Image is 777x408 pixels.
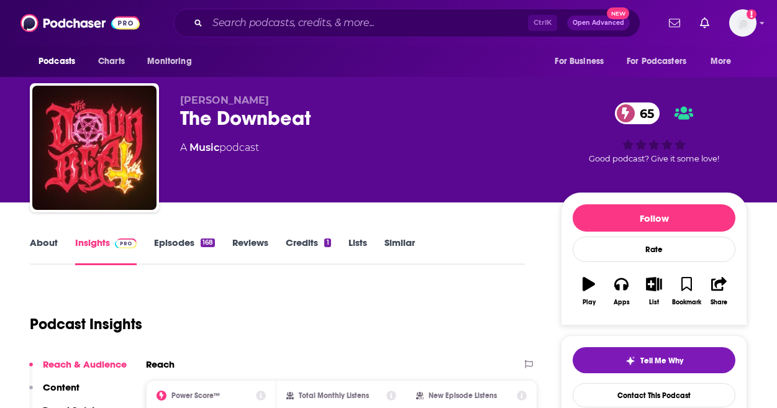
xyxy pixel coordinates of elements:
div: Play [583,299,596,306]
button: open menu [546,50,619,73]
a: 65 [615,102,660,124]
img: tell me why sparkle [625,356,635,366]
span: [PERSON_NAME] [180,94,269,106]
a: Contact This Podcast [573,383,735,407]
h2: Power Score™ [171,391,220,400]
span: New [607,7,629,19]
span: Open Advanced [573,20,624,26]
div: Apps [614,299,630,306]
div: 168 [201,238,215,247]
p: Reach & Audience [43,358,127,370]
a: Similar [384,237,415,265]
div: List [649,299,659,306]
span: 65 [627,102,660,124]
h2: Total Monthly Listens [299,391,369,400]
div: Bookmark [672,299,701,306]
h2: New Episode Listens [429,391,497,400]
span: For Business [555,53,604,70]
img: Podchaser Pro [115,238,137,248]
div: Share [711,299,727,306]
button: List [638,269,670,314]
button: open menu [30,50,91,73]
a: Charts [90,50,132,73]
div: 1 [324,238,330,247]
h2: Reach [146,358,175,370]
span: Tell Me Why [640,356,683,366]
span: Logged in as Naomiumusic [729,9,757,37]
div: A podcast [180,140,259,155]
a: About [30,237,58,265]
img: Podchaser - Follow, Share and Rate Podcasts [20,11,140,35]
svg: Add a profile image [747,9,757,19]
a: InsightsPodchaser Pro [75,237,137,265]
button: Bookmark [670,269,702,314]
button: open menu [619,50,704,73]
div: Rate [573,237,735,262]
p: Content [43,381,80,393]
button: Apps [605,269,637,314]
a: Show notifications dropdown [695,12,714,34]
span: Ctrl K [528,15,557,31]
button: Content [29,381,80,404]
a: Music [189,142,219,153]
button: tell me why sparkleTell Me Why [573,347,735,373]
a: Show notifications dropdown [664,12,685,34]
span: More [711,53,732,70]
div: 65Good podcast? Give it some love! [561,94,747,171]
a: Credits1 [286,237,330,265]
a: Episodes168 [154,237,215,265]
div: Search podcasts, credits, & more... [173,9,640,37]
button: open menu [139,50,207,73]
span: Podcasts [39,53,75,70]
h1: Podcast Insights [30,315,142,333]
button: open menu [702,50,747,73]
button: Reach & Audience [29,358,127,381]
span: Good podcast? Give it some love! [589,154,719,163]
input: Search podcasts, credits, & more... [207,13,528,33]
a: Reviews [232,237,268,265]
img: The Downbeat [32,86,157,210]
button: Play [573,269,605,314]
button: Follow [573,204,735,232]
span: Monitoring [147,53,191,70]
span: For Podcasters [627,53,686,70]
img: User Profile [729,9,757,37]
span: Charts [98,53,125,70]
button: Open AdvancedNew [567,16,630,30]
a: Lists [348,237,367,265]
button: Share [703,269,735,314]
button: Show profile menu [729,9,757,37]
